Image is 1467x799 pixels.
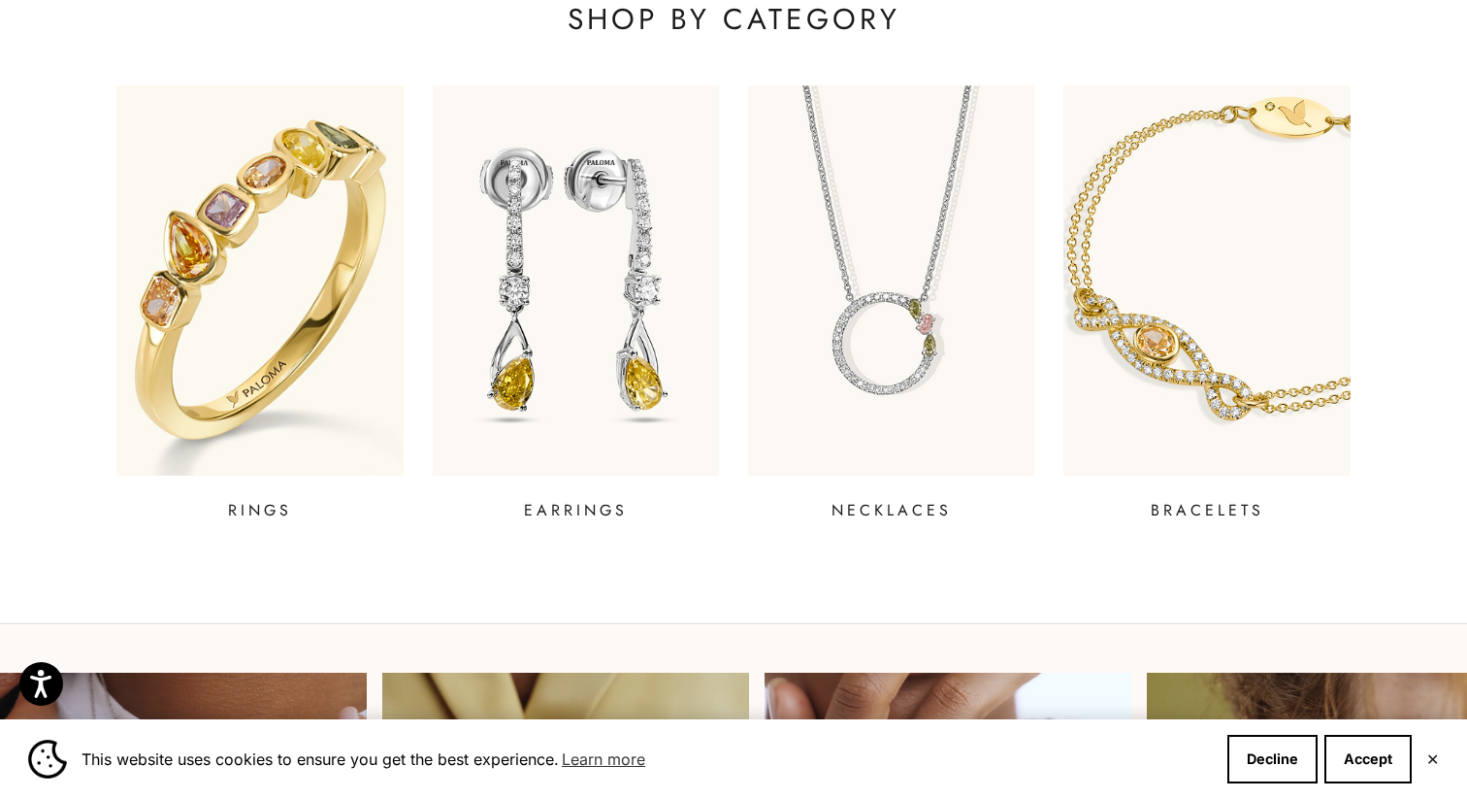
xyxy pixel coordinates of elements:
[81,745,1212,774] span: This website uses cookies to ensure you get the best experience.
[524,499,628,522] p: EARRINGS
[1151,499,1264,522] p: BRACELETS
[1063,85,1350,522] a: BRACELETS
[1324,735,1412,783] button: Accept
[1426,753,1439,765] button: Close
[116,85,403,522] a: RINGS
[228,499,292,522] p: RINGS
[1227,735,1318,783] button: Decline
[831,499,952,522] p: NECKLACES
[748,85,1034,522] a: NECKLACES
[433,85,719,522] a: EARRINGS
[28,740,67,779] img: Cookie banner
[559,745,648,774] a: Learn more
